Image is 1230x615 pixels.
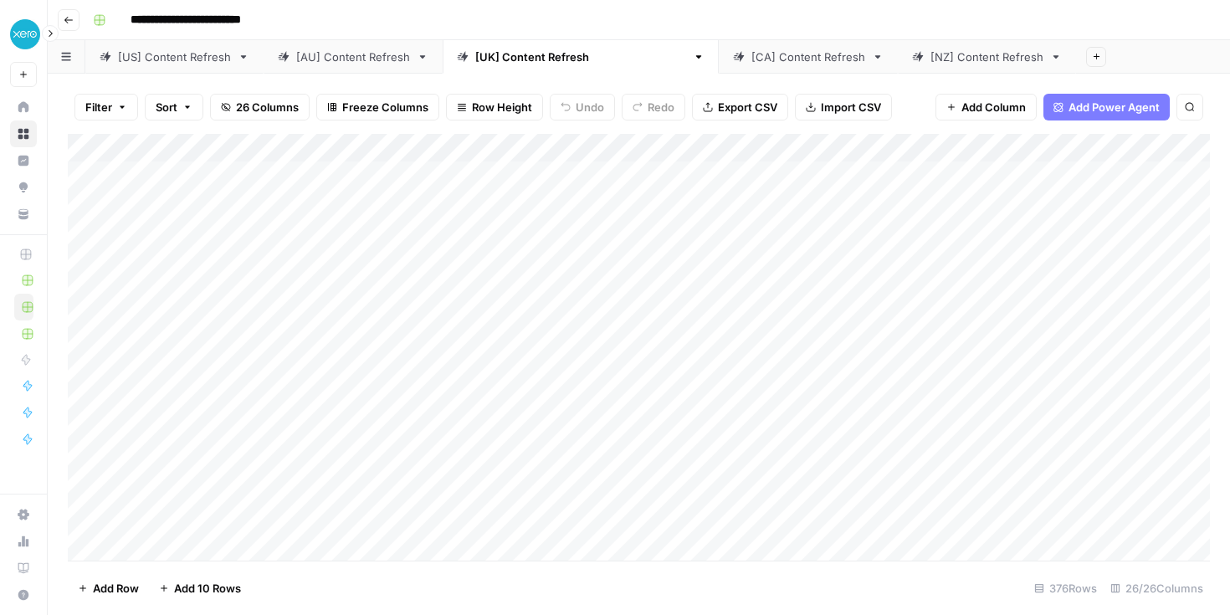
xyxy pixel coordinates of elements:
a: Settings [10,501,37,528]
button: Help + Support [10,582,37,608]
span: Add Row [93,580,139,597]
a: Insights [10,147,37,174]
span: Row Height [472,99,532,115]
div: [AU] Content Refresh [296,49,410,65]
button: Workspace: XeroOps [10,13,37,55]
a: Browse [10,120,37,147]
a: Home [10,94,37,120]
button: Sort [145,94,203,120]
button: Row Height [446,94,543,120]
span: Export CSV [718,99,777,115]
button: Import CSV [795,94,892,120]
span: Undo [576,99,604,115]
a: Usage [10,528,37,555]
button: Add Power Agent [1043,94,1170,120]
a: [CA] Content Refresh [719,40,898,74]
button: 26 Columns [210,94,310,120]
span: Add Power Agent [1069,99,1160,115]
button: Add Column [935,94,1037,120]
span: Filter [85,99,112,115]
a: [NZ] Content Refresh [898,40,1076,74]
span: Redo [648,99,674,115]
button: Filter [74,94,138,120]
div: [US] Content Refresh [118,49,231,65]
button: Undo [550,94,615,120]
span: Add Column [961,99,1026,115]
a: Opportunities [10,174,37,201]
span: Sort [156,99,177,115]
a: [[GEOGRAPHIC_DATA]] Content Refresh [443,40,719,74]
a: Your Data [10,201,37,228]
button: Export CSV [692,94,788,120]
button: Redo [622,94,685,120]
span: Import CSV [821,99,881,115]
div: 26/26 Columns [1104,575,1210,602]
a: [AU] Content Refresh [264,40,443,74]
div: [CA] Content Refresh [751,49,865,65]
img: XeroOps Logo [10,19,40,49]
a: [US] Content Refresh [85,40,264,74]
div: 376 Rows [1028,575,1104,602]
span: Freeze Columns [342,99,428,115]
div: [[GEOGRAPHIC_DATA]] Content Refresh [475,49,686,65]
div: [NZ] Content Refresh [930,49,1043,65]
a: Learning Hub [10,555,37,582]
button: Freeze Columns [316,94,439,120]
button: Add Row [68,575,149,602]
span: Add 10 Rows [174,580,241,597]
button: Add 10 Rows [149,575,251,602]
span: 26 Columns [236,99,299,115]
